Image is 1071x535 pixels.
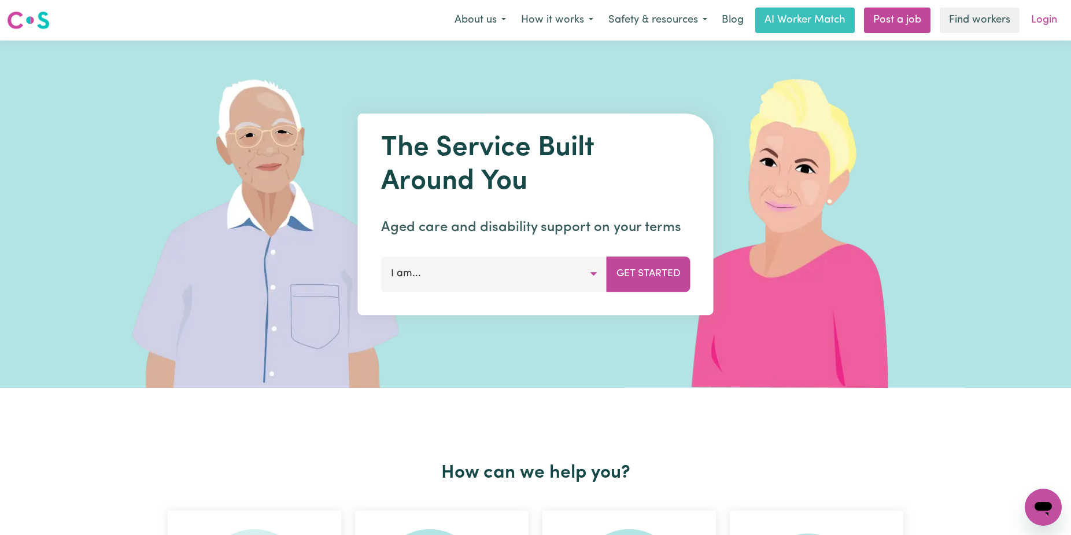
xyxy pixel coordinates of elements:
button: Safety & resources [601,8,715,32]
h1: The Service Built Around You [381,132,690,199]
h2: How can we help you? [161,462,910,484]
p: Aged care and disability support on your terms [381,217,690,238]
img: Careseekers logo [7,10,50,31]
iframe: Button to launch messaging window [1025,489,1062,526]
a: Post a job [864,8,930,33]
a: Careseekers logo [7,7,50,34]
a: Blog [715,8,751,33]
button: I am... [381,256,607,291]
a: Find workers [940,8,1020,33]
a: Login [1024,8,1064,33]
button: Get Started [607,256,690,291]
a: AI Worker Match [755,8,855,33]
button: How it works [514,8,601,32]
button: About us [447,8,514,32]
